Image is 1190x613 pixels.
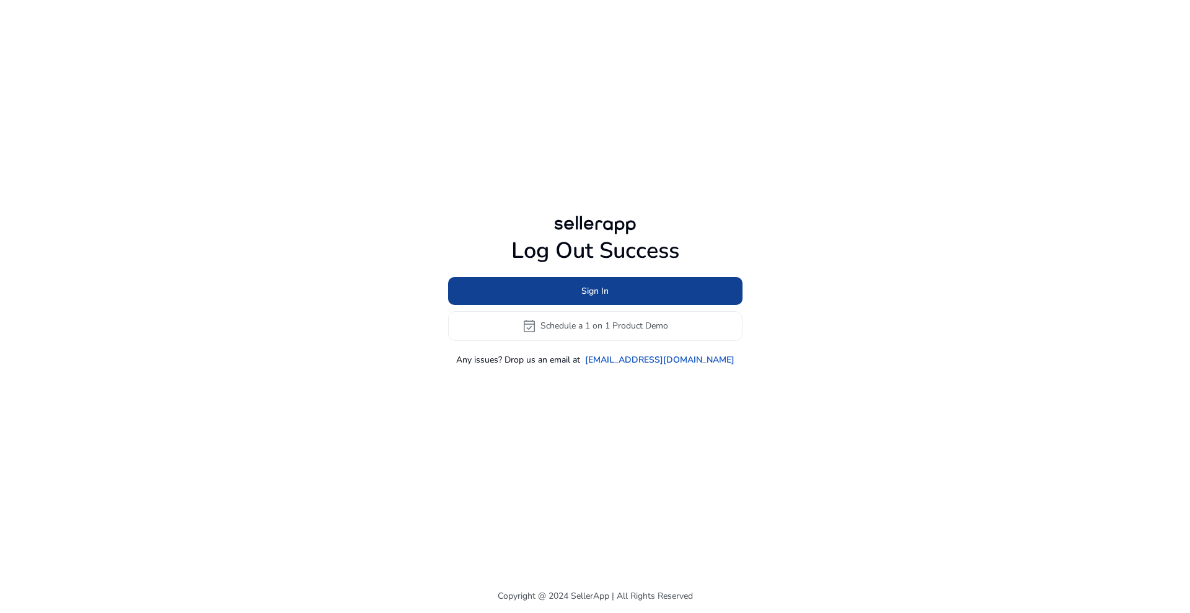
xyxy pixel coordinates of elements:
h1: Log Out Success [448,237,743,264]
span: Sign In [581,284,609,298]
button: Sign In [448,277,743,305]
button: event_availableSchedule a 1 on 1 Product Demo [448,311,743,341]
p: Any issues? Drop us an email at [456,353,580,366]
a: [EMAIL_ADDRESS][DOMAIN_NAME] [585,353,734,366]
span: event_available [522,319,537,333]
